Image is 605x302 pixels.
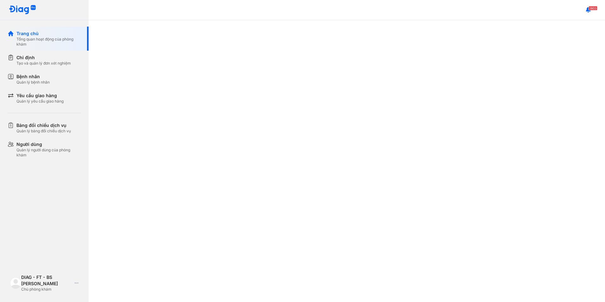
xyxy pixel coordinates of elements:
div: Chủ phòng khám [21,287,72,292]
div: Quản lý bệnh nhân [16,80,50,85]
div: DIAG - FT - BS [PERSON_NAME] [21,274,72,287]
div: Quản lý yêu cầu giao hàng [16,99,64,104]
div: Tổng quan hoạt động của phòng khám [16,37,81,47]
div: Yêu cầu giao hàng [16,92,64,99]
div: Người dùng [16,141,81,148]
img: logo [10,277,21,288]
div: Chỉ định [16,54,71,61]
div: Quản lý người dùng của phòng khám [16,148,81,158]
div: Bảng đối chiếu dịch vụ [16,122,71,129]
div: Bệnh nhân [16,73,50,80]
div: Trang chủ [16,30,81,37]
img: logo [9,5,36,15]
div: Quản lý bảng đối chiếu dịch vụ [16,129,71,134]
div: Tạo và quản lý đơn xét nghiệm [16,61,71,66]
span: 1803 [589,6,597,10]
